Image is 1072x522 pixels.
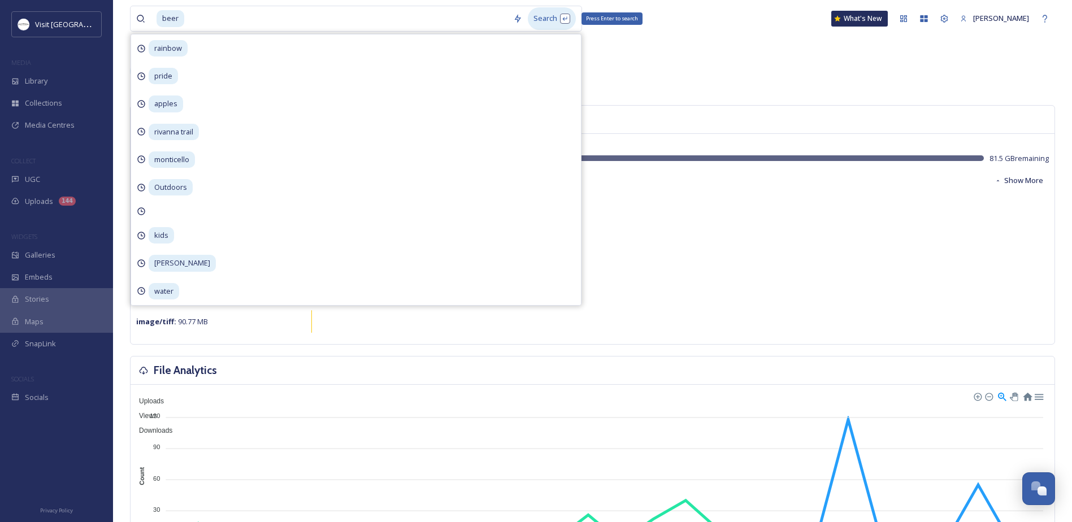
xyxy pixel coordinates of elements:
span: water [149,283,179,299]
span: Views [131,412,157,420]
span: MEDIA [11,58,31,67]
span: monticello [149,151,195,168]
span: Visit [GEOGRAPHIC_DATA] [35,19,123,29]
div: Zoom In [973,392,981,400]
div: Reset Zoom [1022,391,1032,401]
a: [PERSON_NAME] [954,7,1035,29]
span: rainbow [149,40,188,56]
tspan: 90 [153,443,160,450]
span: Outdoors [149,179,193,195]
text: Count [138,467,145,485]
span: Embeds [25,272,53,282]
span: rivanna trail [149,124,199,140]
div: Menu [1034,391,1043,401]
span: Collections [25,98,62,108]
span: Maps [25,316,44,327]
span: SOCIALS [11,375,34,383]
span: Downloads [131,427,172,434]
h3: File Analytics [154,362,217,379]
span: beer [157,10,184,27]
span: COLLECT [11,156,36,165]
span: Library [25,76,47,86]
span: kids [149,227,174,243]
span: Stories [25,294,49,304]
div: Zoom Out [984,392,992,400]
tspan: 30 [153,506,160,513]
span: Socials [25,392,49,403]
div: Panning [1010,393,1017,399]
tspan: 60 [153,475,160,481]
button: Show More [989,169,1049,192]
a: Privacy Policy [40,503,73,516]
span: Privacy Policy [40,507,73,514]
span: UGC [25,174,40,185]
a: What's New [831,11,888,27]
tspan: 120 [150,412,160,419]
span: Uploads [131,397,164,405]
span: apples [149,95,183,112]
span: WIDGETS [11,232,37,241]
span: 90.77 MB [136,316,208,327]
span: pride [149,68,178,84]
div: Search [528,7,576,29]
button: Open Chat [1022,472,1055,505]
span: 81.5 GB remaining [989,153,1049,164]
div: Press Enter to search [581,12,643,25]
span: [PERSON_NAME] [149,255,216,271]
span: [PERSON_NAME] [973,13,1029,23]
div: 144 [59,197,76,206]
span: SnapLink [25,338,56,349]
div: Selection Zoom [997,391,1006,401]
img: Circle%20Logo.png [18,19,29,30]
strong: image/tiff : [136,316,176,327]
span: Galleries [25,250,55,260]
span: Media Centres [25,120,75,130]
span: Uploads [25,196,53,207]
